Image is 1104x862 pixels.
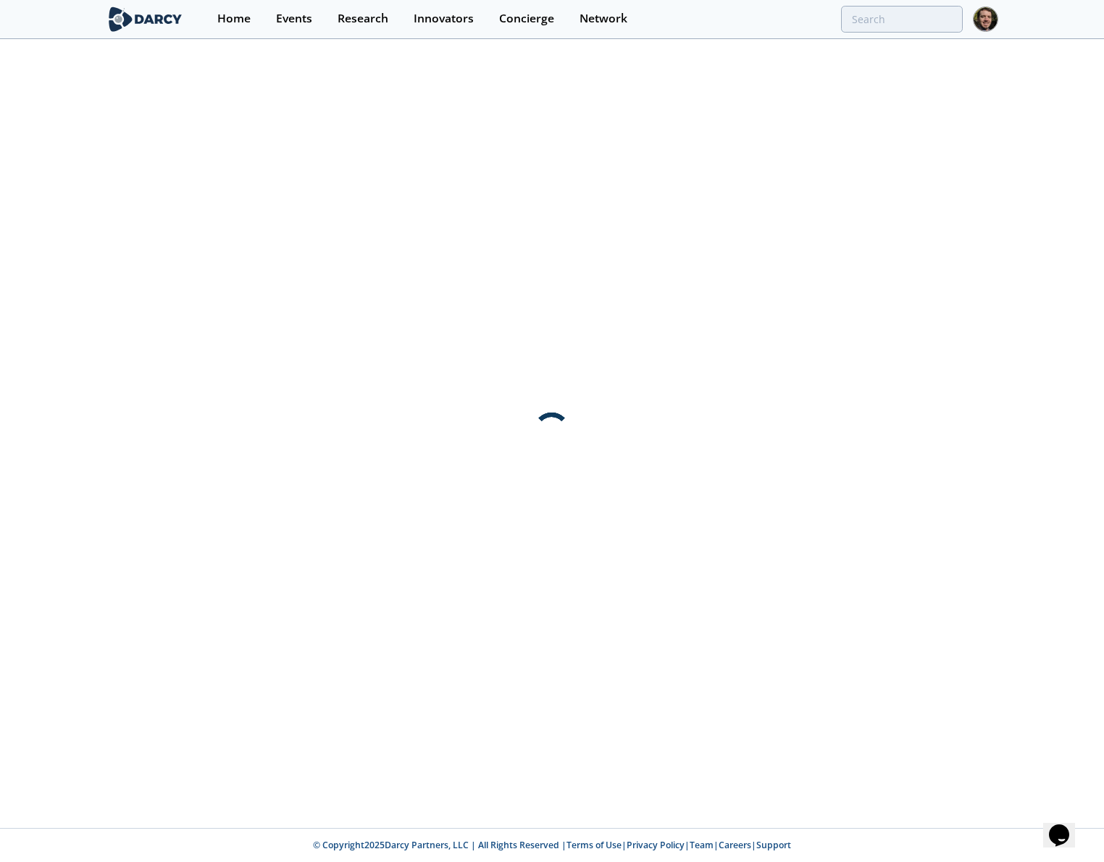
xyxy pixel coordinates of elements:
[499,13,554,25] div: Concierge
[51,839,1053,852] p: © Copyright 2025 Darcy Partners, LLC | All Rights Reserved | | | | |
[841,6,963,33] input: Advanced Search
[756,839,791,851] a: Support
[414,13,474,25] div: Innovators
[690,839,714,851] a: Team
[566,839,622,851] a: Terms of Use
[217,13,251,25] div: Home
[719,839,751,851] a: Careers
[973,7,998,32] img: Profile
[627,839,685,851] a: Privacy Policy
[276,13,312,25] div: Events
[580,13,627,25] div: Network
[1043,804,1090,848] iframe: chat widget
[106,7,185,32] img: logo-wide.svg
[338,13,388,25] div: Research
